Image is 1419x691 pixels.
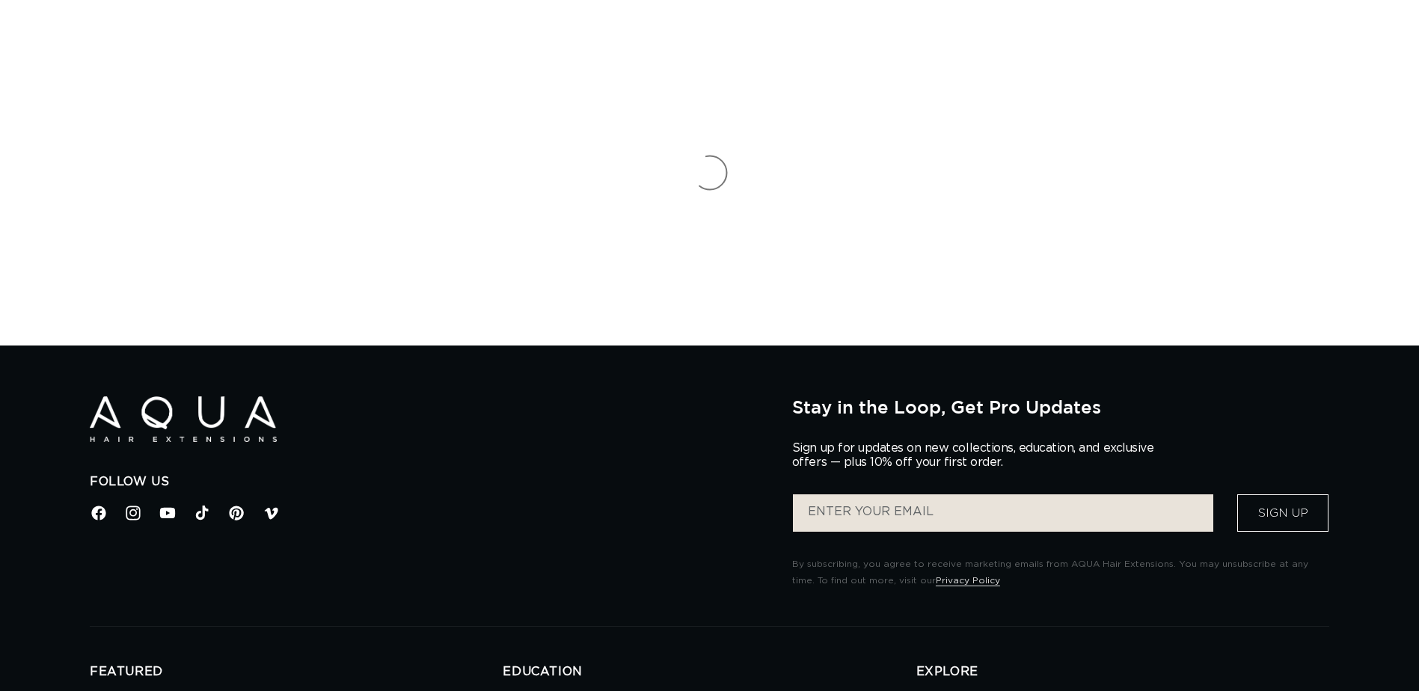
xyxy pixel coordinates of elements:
[916,664,1329,680] h2: EXPLORE
[936,576,1000,585] a: Privacy Policy
[792,441,1166,470] p: Sign up for updates on new collections, education, and exclusive offers — plus 10% off your first...
[90,664,503,680] h2: FEATURED
[90,396,277,442] img: Aqua Hair Extensions
[90,474,770,490] h2: Follow Us
[793,494,1213,532] input: ENTER YOUR EMAIL
[792,396,1329,417] h2: Stay in the Loop, Get Pro Updates
[1237,494,1328,532] button: Sign Up
[503,664,916,680] h2: EDUCATION
[792,556,1329,589] p: By subscribing, you agree to receive marketing emails from AQUA Hair Extensions. You may unsubscr...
